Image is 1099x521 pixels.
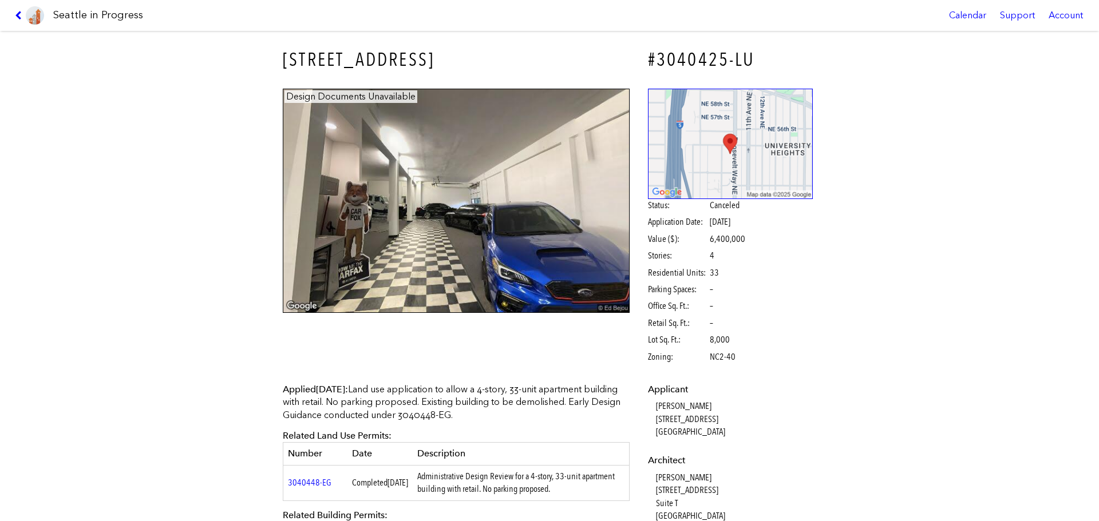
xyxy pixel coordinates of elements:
span: Parking Spaces: [648,283,708,296]
th: Date [347,443,413,465]
p: Land use application to allow a 4-story, 33-unit apartment building with retail. No parking propo... [283,383,630,421]
span: [DATE] [316,384,345,395]
span: – [710,283,713,296]
td: Completed [347,465,413,500]
h1: Seattle in Progress [53,8,143,22]
span: Residential Units: [648,267,708,279]
span: 8,000 [710,333,730,346]
span: Related Building Permits: [283,510,388,520]
span: Lot Sq. Ft.: [648,333,708,346]
h3: [STREET_ADDRESS] [283,47,630,73]
span: Related Land Use Permits: [283,430,392,441]
span: – [710,317,713,329]
td: Administrative Design Review for a 4-story, 33-unit apartment building with retail. No parking pr... [413,465,630,500]
th: Description [413,443,630,465]
span: Retail Sq. Ft.: [648,317,708,329]
span: [DATE] [388,477,408,488]
span: Zoning: [648,351,708,363]
span: Applied : [283,384,348,395]
span: Application Date: [648,216,708,228]
span: 6,400,000 [710,233,745,245]
dt: Applicant [648,383,813,396]
span: 33 [710,267,719,279]
span: Canceled [710,199,740,212]
img: staticmap [648,89,813,199]
span: Stories: [648,249,708,262]
span: Status: [648,199,708,212]
img: favicon-96x96.png [26,6,44,25]
span: – [710,300,713,312]
span: 4 [710,249,714,262]
dd: [PERSON_NAME] [STREET_ADDRESS] [GEOGRAPHIC_DATA] [656,400,813,438]
img: 5333_ROOSEVELT_WAY_NE_SEATTLE.jpg [283,89,630,313]
span: Office Sq. Ft.: [648,300,708,312]
span: NC2-40 [710,351,736,363]
span: Value ($): [648,233,708,245]
figcaption: Design Documents Unavailable [284,90,417,103]
dt: Architect [648,454,813,467]
h4: #3040425-LU [648,47,813,73]
a: 3040448-EG [288,477,331,488]
th: Number [283,443,347,465]
span: [DATE] [710,216,730,227]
